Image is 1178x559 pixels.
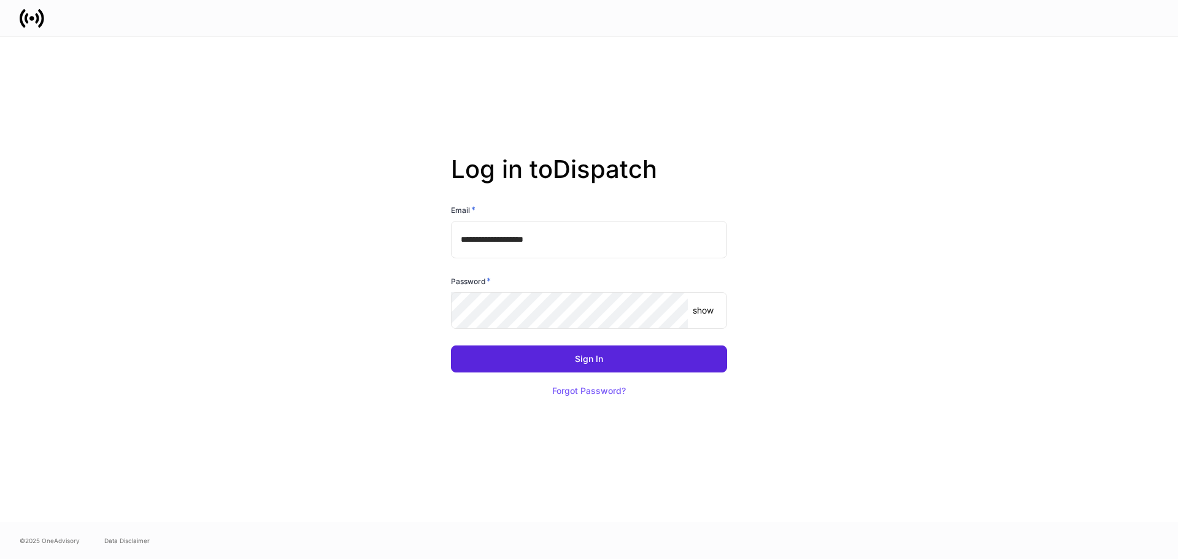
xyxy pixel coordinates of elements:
h2: Log in to Dispatch [451,155,727,204]
div: Sign In [575,355,603,363]
button: Forgot Password? [537,377,641,404]
h6: Email [451,204,475,216]
button: Sign In [451,345,727,372]
div: Forgot Password? [552,387,626,395]
h6: Password [451,275,491,287]
span: © 2025 OneAdvisory [20,536,80,546]
p: show [693,304,714,317]
a: Data Disclaimer [104,536,150,546]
